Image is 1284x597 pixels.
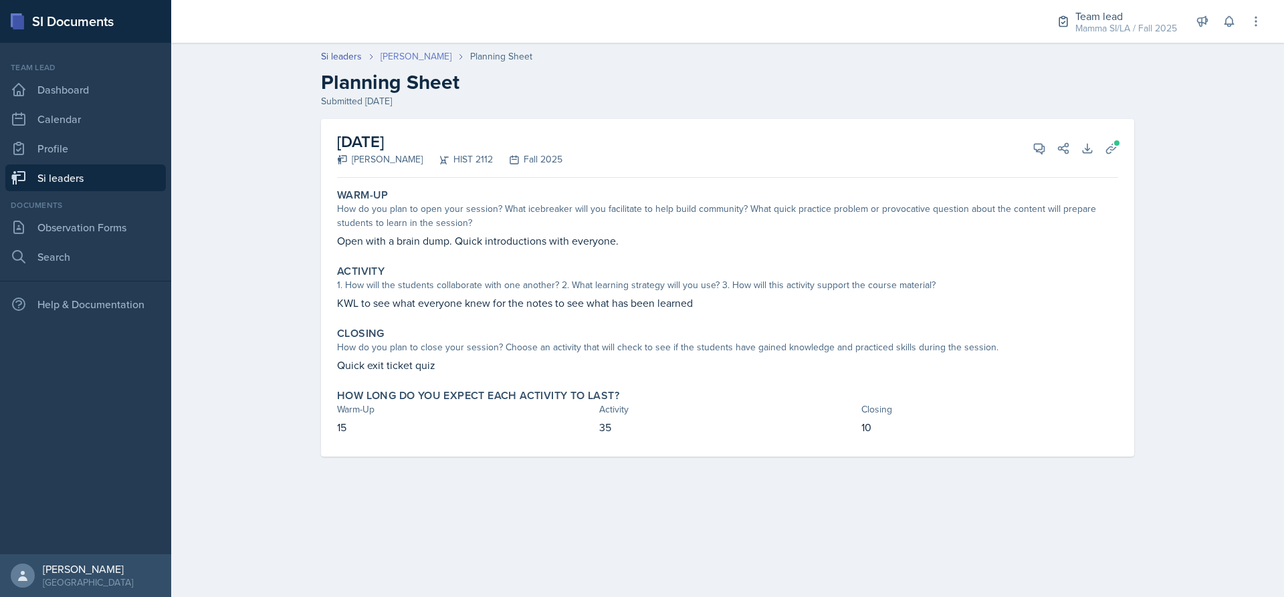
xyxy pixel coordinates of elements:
[5,199,166,211] div: Documents
[599,402,856,416] div: Activity
[337,419,594,435] p: 15
[337,189,389,202] label: Warm-Up
[470,49,532,64] div: Planning Sheet
[493,152,562,166] div: Fall 2025
[861,402,1118,416] div: Closing
[5,243,166,270] a: Search
[337,295,1118,311] p: KWL to see what everyone knew for the notes to see what has been learned
[5,62,166,74] div: Team lead
[5,291,166,318] div: Help & Documentation
[381,49,451,64] a: [PERSON_NAME]
[1075,21,1177,35] div: Mamma SI/LA / Fall 2025
[861,419,1118,435] p: 10
[337,389,619,402] label: How long do you expect each activity to last?
[337,278,1118,292] div: 1. How will the students collaborate with one another? 2. What learning strategy will you use? 3....
[337,327,385,340] label: Closing
[337,130,562,154] h2: [DATE]
[321,49,362,64] a: Si leaders
[337,202,1118,230] div: How do you plan to open your session? What icebreaker will you facilitate to help build community...
[43,562,133,576] div: [PERSON_NAME]
[337,402,594,416] div: Warm-Up
[337,265,385,278] label: Activity
[5,135,166,162] a: Profile
[321,70,1134,94] h2: Planning Sheet
[337,152,423,166] div: [PERSON_NAME]
[1075,8,1177,24] div: Team lead
[5,214,166,241] a: Observation Forms
[337,357,1118,373] p: Quick exit ticket quiz
[321,94,1134,108] div: Submitted [DATE]
[337,340,1118,354] div: How do you plan to close your session? Choose an activity that will check to see if the students ...
[5,106,166,132] a: Calendar
[5,76,166,103] a: Dashboard
[337,233,1118,249] p: Open with a brain dump. Quick introductions with everyone.
[423,152,493,166] div: HIST 2112
[5,164,166,191] a: Si leaders
[599,419,856,435] p: 35
[43,576,133,589] div: [GEOGRAPHIC_DATA]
